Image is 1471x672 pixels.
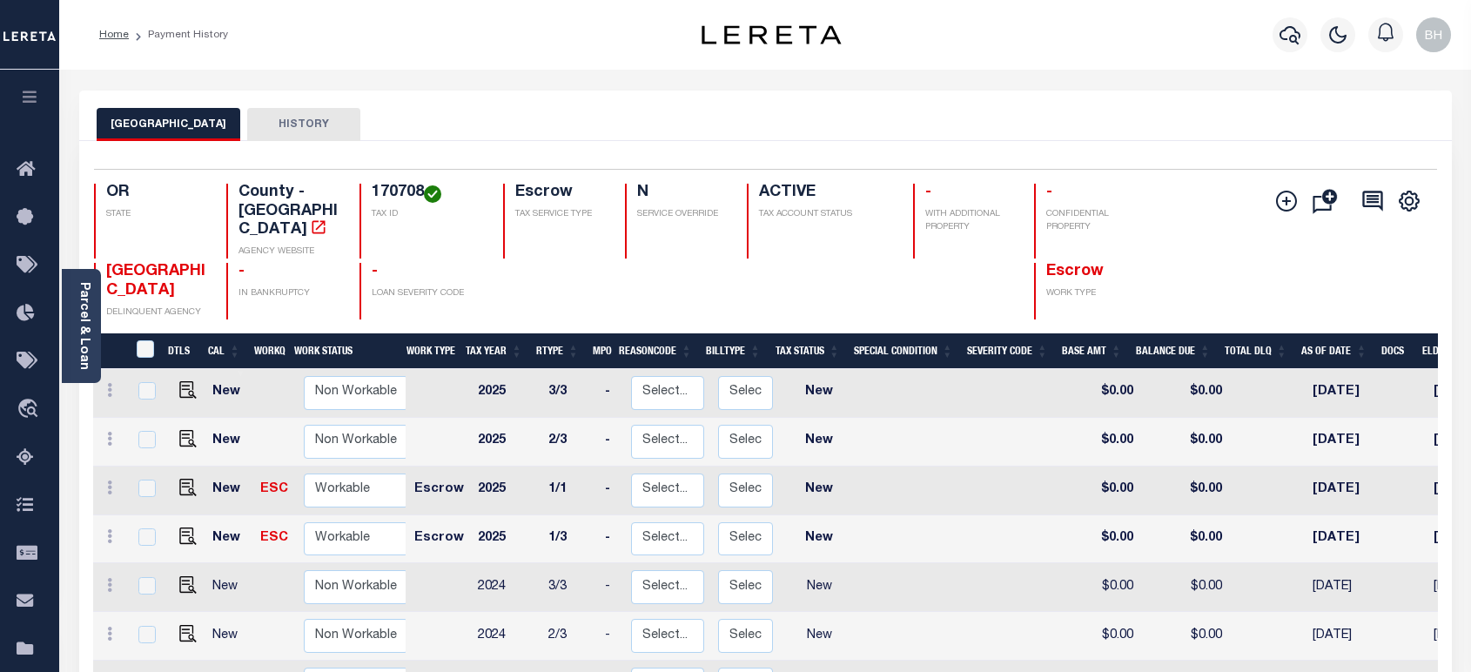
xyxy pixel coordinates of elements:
[1140,563,1229,612] td: $0.00
[205,563,253,612] td: New
[1046,185,1052,200] span: -
[93,333,126,369] th: &nbsp;&nbsp;&nbsp;&nbsp;&nbsp;&nbsp;&nbsp;&nbsp;&nbsp;&nbsp;
[1306,612,1385,661] td: [DATE]
[780,515,858,564] td: New
[1218,333,1294,369] th: Total DLQ: activate to sort column ascending
[260,532,288,544] a: ESC
[106,184,206,203] h4: OR
[205,515,253,564] td: New
[1066,612,1140,661] td: $0.00
[126,333,162,369] th: &nbsp;
[99,30,129,40] a: Home
[699,333,768,369] th: BillType: activate to sort column ascending
[459,333,529,369] th: Tax Year: activate to sort column ascending
[759,184,892,203] h4: ACTIVE
[106,306,206,319] p: DELINQUENT AGENCY
[780,467,858,515] td: New
[598,612,624,661] td: -
[1055,333,1129,369] th: Base Amt: activate to sort column ascending
[1374,333,1415,369] th: Docs
[238,245,339,259] p: AGENCY WEBSITE
[1140,418,1229,467] td: $0.00
[238,184,339,240] h4: County - [GEOGRAPHIC_DATA]
[161,333,201,369] th: DTLS
[372,208,482,221] p: TAX ID
[471,369,541,418] td: 2025
[247,333,287,369] th: WorkQ
[1066,369,1140,418] td: $0.00
[471,612,541,661] td: 2024
[598,563,624,612] td: -
[1306,515,1385,564] td: [DATE]
[541,612,598,661] td: 2/3
[287,333,406,369] th: Work Status
[1294,333,1374,369] th: As of Date: activate to sort column ascending
[1306,467,1385,515] td: [DATE]
[1046,287,1146,300] p: WORK TYPE
[960,333,1055,369] th: Severity Code: activate to sort column ascending
[1416,17,1451,52] img: svg+xml;base64,PHN2ZyB4bWxucz0iaHR0cDovL3d3dy53My5vcmcvMjAwMC9zdmciIHBvaW50ZXItZXZlbnRzPSJub25lIi...
[768,333,847,369] th: Tax Status: activate to sort column ascending
[925,185,931,200] span: -
[1046,208,1146,234] p: CONFIDENTIAL PROPERTY
[541,515,598,564] td: 1/3
[1140,612,1229,661] td: $0.00
[372,264,378,279] span: -
[205,418,253,467] td: New
[1066,418,1140,467] td: $0.00
[759,208,892,221] p: TAX ACCOUNT STATUS
[598,515,624,564] td: -
[1140,369,1229,418] td: $0.00
[471,418,541,467] td: 2025
[77,282,90,370] a: Parcel & Loan
[541,369,598,418] td: 3/3
[598,369,624,418] td: -
[201,333,247,369] th: CAL: activate to sort column ascending
[471,515,541,564] td: 2025
[637,184,726,203] h4: N
[529,333,586,369] th: RType: activate to sort column ascending
[471,467,541,515] td: 2025
[129,27,228,43] li: Payment History
[1046,264,1104,279] span: Escrow
[541,563,598,612] td: 3/3
[515,184,604,203] h4: Escrow
[780,563,858,612] td: New
[407,467,471,515] td: Escrow
[598,418,624,467] td: -
[205,612,253,661] td: New
[400,333,459,369] th: Work Type
[238,264,245,279] span: -
[238,287,339,300] p: IN BANKRUPTCY
[515,208,604,221] p: TAX SERVICE TYPE
[586,333,612,369] th: MPO
[97,108,240,141] button: [GEOGRAPHIC_DATA]
[407,515,471,564] td: Escrow
[702,25,841,44] img: logo-dark.svg
[1306,369,1385,418] td: [DATE]
[1306,563,1385,612] td: [DATE]
[1066,563,1140,612] td: $0.00
[106,264,205,299] span: [GEOGRAPHIC_DATA]
[17,399,44,421] i: travel_explore
[598,467,624,515] td: -
[1129,333,1218,369] th: Balance Due: activate to sort column ascending
[541,467,598,515] td: 1/1
[1140,467,1229,515] td: $0.00
[1066,515,1140,564] td: $0.00
[106,208,206,221] p: STATE
[780,418,858,467] td: New
[925,208,1014,234] p: WITH ADDITIONAL PROPERTY
[372,287,482,300] p: LOAN SEVERITY CODE
[205,467,253,515] td: New
[1066,467,1140,515] td: $0.00
[780,369,858,418] td: New
[637,208,726,221] p: SERVICE OVERRIDE
[612,333,699,369] th: ReasonCode: activate to sort column ascending
[1140,515,1229,564] td: $0.00
[205,369,253,418] td: New
[847,333,960,369] th: Special Condition: activate to sort column ascending
[260,483,288,495] a: ESC
[780,612,858,661] td: New
[1306,418,1385,467] td: [DATE]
